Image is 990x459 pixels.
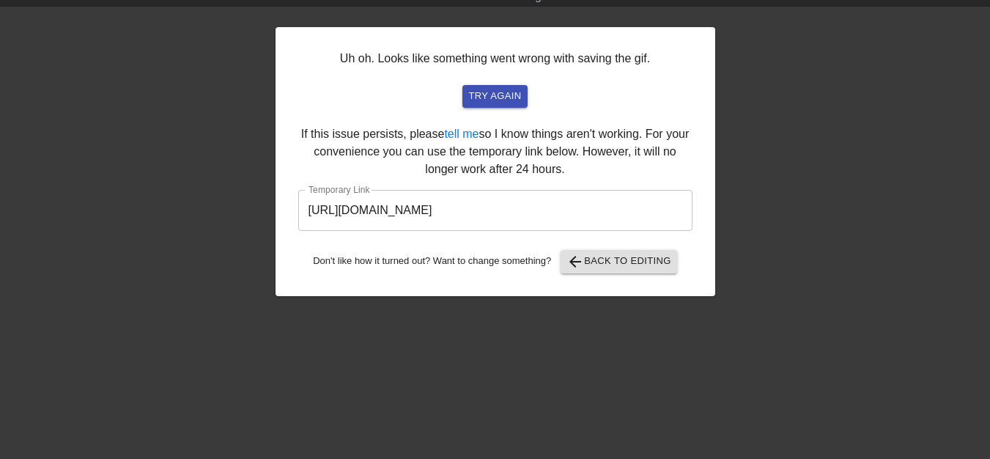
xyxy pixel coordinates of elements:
[468,88,521,105] span: try again
[276,27,715,296] div: Uh oh. Looks like something went wrong with saving the gif. If this issue persists, please so I k...
[462,85,527,108] button: try again
[298,250,692,273] div: Don't like how it turned out? Want to change something?
[566,253,671,271] span: Back to Editing
[444,128,479,140] a: tell me
[561,250,677,273] button: Back to Editing
[566,253,584,271] span: arrow_back
[298,190,692,231] input: bare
